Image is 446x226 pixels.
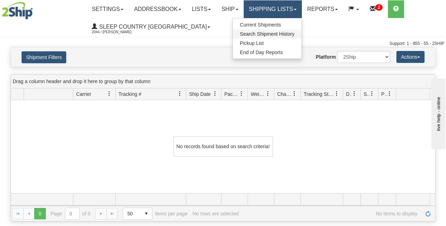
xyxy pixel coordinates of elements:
span: Pickup Status [381,91,387,98]
a: Ship Date filter column settings [209,88,221,100]
span: Carrier [76,91,91,98]
span: Search Shipment History [240,31,294,37]
span: Charge [277,91,292,98]
div: grid grouping header [11,75,435,88]
a: Current Shipments [233,20,301,29]
span: Shipment Issues [363,91,369,98]
span: 50 [127,210,136,217]
span: Ship Date [189,91,210,98]
a: Refresh [422,208,434,219]
span: Sleep Country [GEOGRAPHIC_DATA] [97,24,207,30]
a: Tracking Status filter column settings [331,88,343,100]
a: Reports [302,0,343,18]
a: Search Shipment History [233,29,301,39]
a: End of Day Reports [233,48,301,57]
a: Shipment Issues filter column settings [366,88,378,100]
a: Sleep Country [GEOGRAPHIC_DATA] 2044 / [PERSON_NAME] [86,18,215,36]
a: Ship [216,0,243,18]
span: Delivery Status [346,91,352,98]
span: Tracking Status [304,91,334,98]
span: select [141,208,152,219]
a: Weight filter column settings [262,88,274,100]
label: Platform [316,53,336,60]
button: Actions [396,51,424,63]
a: 2 [364,0,388,18]
span: 2044 / [PERSON_NAME] [92,29,145,36]
span: Page of 0 [51,208,91,220]
sup: 2 [375,4,383,11]
span: Tracking # [118,91,141,98]
span: Pickup List [240,40,264,46]
iframe: chat widget [430,77,445,149]
div: No rows are selected [193,211,239,216]
a: Tracking # filter column settings [174,88,186,100]
span: No items to display [244,211,417,216]
span: Page sizes drop down [123,208,152,220]
a: Addressbook [129,0,187,18]
a: Charge filter column settings [288,88,300,100]
img: logo2044.jpg [2,2,33,19]
a: Delivery Status filter column settings [348,88,360,100]
a: Settings [86,0,129,18]
button: Shipment Filters [22,51,66,63]
a: Pickup List [233,39,301,48]
span: Weight [251,91,265,98]
span: Packages [224,91,239,98]
a: Carrier filter column settings [103,88,115,100]
span: Page 0 [34,208,45,219]
span: items per page [123,208,188,220]
div: No records found based on search criteria! [173,136,273,157]
div: Support: 1 - 855 - 55 - 2SHIP [2,41,444,47]
a: Lists [187,0,216,18]
span: Current Shipments [240,22,281,28]
a: Shipping lists [244,0,302,18]
span: End of Day Reports [240,50,283,55]
a: Pickup Status filter column settings [384,88,396,100]
div: live help - online [5,6,65,11]
a: Packages filter column settings [236,88,248,100]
